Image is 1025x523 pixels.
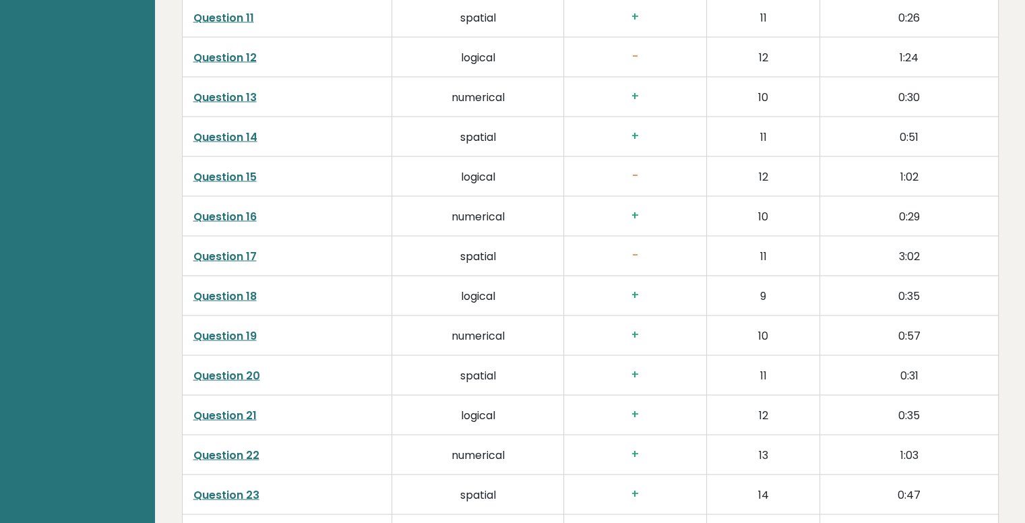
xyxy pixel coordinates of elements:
td: 0:30 [820,76,998,116]
td: spatial [392,355,564,394]
td: numerical [392,195,564,235]
td: 0:57 [820,315,998,355]
a: Question 11 [193,9,254,25]
h3: + [575,367,695,381]
h3: + [575,447,695,461]
td: 12 [706,36,819,76]
h3: - [575,168,695,183]
td: 1:03 [820,434,998,474]
h3: + [575,487,695,501]
h3: + [575,129,695,143]
td: 1:02 [820,156,998,195]
td: logical [392,36,564,76]
td: 0:35 [820,394,998,434]
a: Question 19 [193,328,257,343]
td: 13 [706,434,819,474]
td: 11 [706,355,819,394]
td: 14 [706,474,819,514]
a: Question 13 [193,89,257,104]
td: numerical [392,315,564,355]
a: Question 21 [193,407,257,423]
h3: + [575,288,695,302]
td: spatial [392,474,564,514]
td: logical [392,275,564,315]
td: 10 [706,315,819,355]
td: 12 [706,394,819,434]
td: 0:47 [820,474,998,514]
a: Question 18 [193,288,257,303]
td: 0:35 [820,275,998,315]
h3: - [575,248,695,262]
td: 12 [706,156,819,195]
td: spatial [392,235,564,275]
h3: + [575,328,695,342]
h3: - [575,49,695,63]
h3: + [575,9,695,24]
a: Question 17 [193,248,257,264]
h3: + [575,208,695,222]
td: numerical [392,434,564,474]
td: logical [392,156,564,195]
a: Question 23 [193,487,259,502]
td: numerical [392,76,564,116]
td: 0:51 [820,116,998,156]
td: 10 [706,76,819,116]
a: Question 14 [193,129,257,144]
h3: + [575,407,695,421]
a: Question 22 [193,447,259,462]
a: Question 12 [193,49,257,65]
a: Question 16 [193,208,257,224]
td: 1:24 [820,36,998,76]
h3: + [575,89,695,103]
a: Question 20 [193,367,260,383]
td: 11 [706,235,819,275]
td: logical [392,394,564,434]
td: 0:31 [820,355,998,394]
td: 9 [706,275,819,315]
td: 11 [706,116,819,156]
td: spatial [392,116,564,156]
td: 0:29 [820,195,998,235]
a: Question 15 [193,168,257,184]
td: 10 [706,195,819,235]
td: 3:02 [820,235,998,275]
